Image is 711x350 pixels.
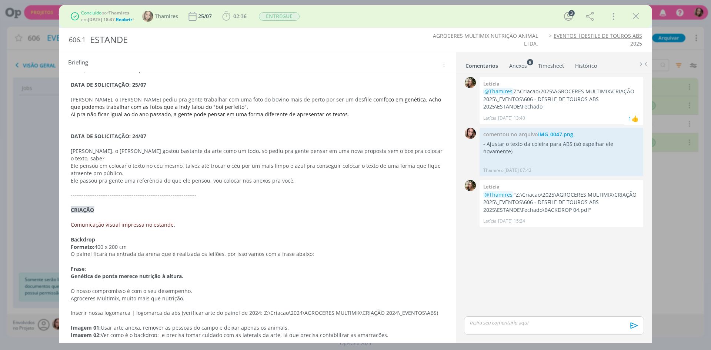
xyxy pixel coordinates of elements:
[71,250,445,258] p: O painel ficará na entrada da arena que é realizada os leilões, por isso vamos com a frase abaixo:
[71,81,146,88] strong: DATA DE SOLICITAÇÃO: 25/07
[498,115,525,121] span: [DATE] 13:40
[483,140,640,156] p: - Ajustar o texto da coleira para ABS (só espelhar ele novamente)
[498,218,525,224] span: [DATE] 15:24
[538,59,564,70] a: Timesheet
[631,114,639,123] div: Thamires
[71,331,445,339] p: Ver como é o backdrop; e precisa tomar cuidado com as laterais da arte, já que precisa contabiliz...
[465,77,476,88] img: L
[568,10,575,16] div: 3
[628,115,631,123] div: 1
[538,131,573,138] span: IMG_0047.png
[483,130,640,140] div: comentou no arquivo
[71,287,445,295] p: O nosso compromisso é com o seu desempenho.
[71,96,445,111] p: [PERSON_NAME], o [PERSON_NAME] pediu pra gente trabalhar com uma foto do bovino mais de perto por...
[563,10,574,22] button: 3
[81,10,134,23] div: por em . ?
[71,177,445,184] p: Ele passou pra gente uma referência do que ele pensou, vou colocar nos anexos pra você;
[81,10,101,16] span: Concluído
[71,147,445,162] p: [PERSON_NAME], o [PERSON_NAME] gostou bastante da arte como um todo, só pediu pra gente pensar em...
[116,16,132,23] span: Reabrir
[68,60,88,69] span: Briefing
[484,88,513,95] span: @Thamires
[71,243,94,250] strong: Formato:
[71,133,146,140] strong: DATA DE SOLICITAÇÃO: 24/07
[71,309,445,317] p: Inserir nossa logomarca | logomarca da abs (verificar arte do painel de 2024: Z:\Criacao\2024\AGR...
[71,111,349,118] span: Ai pra não ficar igual ao do ano passado, a gente pode pensar em uma forma diferente de apresenta...
[465,180,476,191] img: L
[198,14,213,19] div: 25/07
[109,10,129,16] b: Thamires
[483,80,500,87] b: Letícia
[483,191,640,214] p: "Z:\Criacao\2025\AGROCERES MULTIMIX\CRIAÇÃO 2025\_EVENTOS\606 - DESFILE DE TOUROS ABS 2025\ESTAND...
[504,167,531,174] span: [DATE] 07:42
[483,218,497,224] p: Letícia
[71,191,445,199] p: --------------------------------------------------------------------
[71,162,445,177] p: Ele pensou em colocar o texto no céu mesmo, talvez até trocar o céu por um mais limpo e azul pra ...
[71,243,445,251] p: 400 x 200 cm
[71,331,101,339] strong: Imagem 02:
[71,221,175,228] span: Comunicação visual impressa no estande.
[575,59,597,70] a: Histórico
[483,115,497,121] p: Letícia
[71,265,86,272] strong: Frase:
[509,62,527,70] div: Anexos
[465,59,498,70] a: Comentários
[71,236,95,243] strong: Backdrop
[483,167,503,174] p: Thamires
[483,183,500,190] b: Letícia
[71,96,443,110] span: foco em genética. Acho que podemos trabalhar com as fotos que a Indy falou do "boi perfeito".
[527,59,533,65] sup: 8
[71,324,101,331] strong: Imagem 01:
[71,206,94,213] strong: CRIAÇÃO
[554,32,642,47] a: EVENTOS |DESFILE DE TOUROS ABS 2025
[87,31,400,49] div: ESTANDE
[71,273,183,280] strong: Genética de ponta merece nutrição à altura.
[465,128,476,139] img: T
[484,191,513,198] span: @Thamires
[71,295,445,302] p: Agroceres Multimix, muito mais que nutrição.
[88,16,115,23] b: [DATE] 18:37
[483,88,640,110] p: Z:\Criacao\2025\AGROCERES MULTIMIX\CRIAÇÃO 2025\_EVENTOS\606 - DESFILE DE TOUROS ABS 2025\ESTANDE...
[69,36,86,44] span: 606.1
[59,5,652,343] div: dialog
[433,32,538,47] a: AGROCERES MULTIMIX NUTRIÇÃO ANIMAL LTDA.
[71,324,445,331] p: Usar arte anexa, remover as pessoas do campo e deixar apenas os animais.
